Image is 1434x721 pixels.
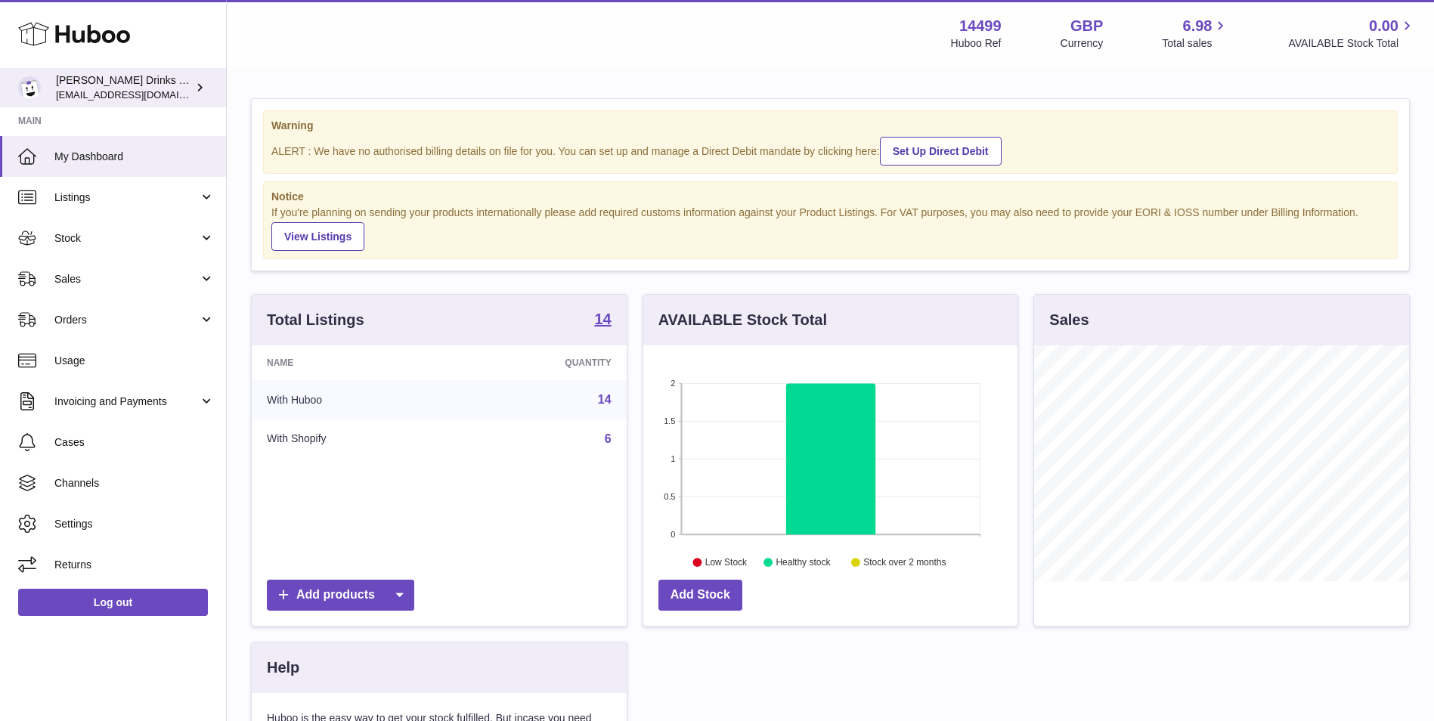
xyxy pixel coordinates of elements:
[658,310,827,330] h3: AVAILABLE Stock Total
[54,231,199,246] span: Stock
[605,432,612,445] a: 6
[54,354,215,368] span: Usage
[664,416,675,425] text: 1.5
[271,135,1389,166] div: ALERT : We have no authorised billing details on file for you. You can set up and manage a Direct...
[664,492,675,501] text: 0.5
[271,119,1389,133] strong: Warning
[671,454,675,463] text: 1
[271,206,1389,251] div: If you're planning on sending your products internationally please add required customs informati...
[54,272,199,286] span: Sales
[271,190,1389,204] strong: Notice
[54,395,199,409] span: Invoicing and Payments
[1288,36,1416,51] span: AVAILABLE Stock Total
[54,435,215,450] span: Cases
[267,580,414,611] a: Add products
[1183,16,1213,36] span: 6.98
[54,313,199,327] span: Orders
[18,589,208,616] a: Log out
[1369,16,1398,36] span: 0.00
[776,558,831,568] text: Healthy stock
[658,580,742,611] a: Add Stock
[598,393,612,406] a: 14
[454,345,626,380] th: Quantity
[1070,16,1103,36] strong: GBP
[56,73,192,102] div: [PERSON_NAME] Drinks LTD (t/a Zooz)
[705,558,748,568] text: Low Stock
[671,530,675,539] text: 0
[959,16,1002,36] strong: 14499
[252,380,454,419] td: With Huboo
[880,137,1002,166] a: Set Up Direct Debit
[1162,16,1229,51] a: 6.98 Total sales
[252,419,454,459] td: With Shopify
[18,76,41,99] img: internalAdmin-14499@internal.huboo.com
[594,311,611,330] a: 14
[54,558,215,572] span: Returns
[54,150,215,164] span: My Dashboard
[54,476,215,490] span: Channels
[1049,310,1089,330] h3: Sales
[267,658,299,678] h3: Help
[594,311,611,326] strong: 14
[671,379,675,388] text: 2
[1162,36,1229,51] span: Total sales
[54,517,215,531] span: Settings
[271,222,364,251] a: View Listings
[1288,16,1416,51] a: 0.00 AVAILABLE Stock Total
[54,190,199,205] span: Listings
[56,88,222,101] span: [EMAIL_ADDRESS][DOMAIN_NAME]
[863,558,946,568] text: Stock over 2 months
[951,36,1002,51] div: Huboo Ref
[1061,36,1104,51] div: Currency
[267,310,364,330] h3: Total Listings
[252,345,454,380] th: Name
